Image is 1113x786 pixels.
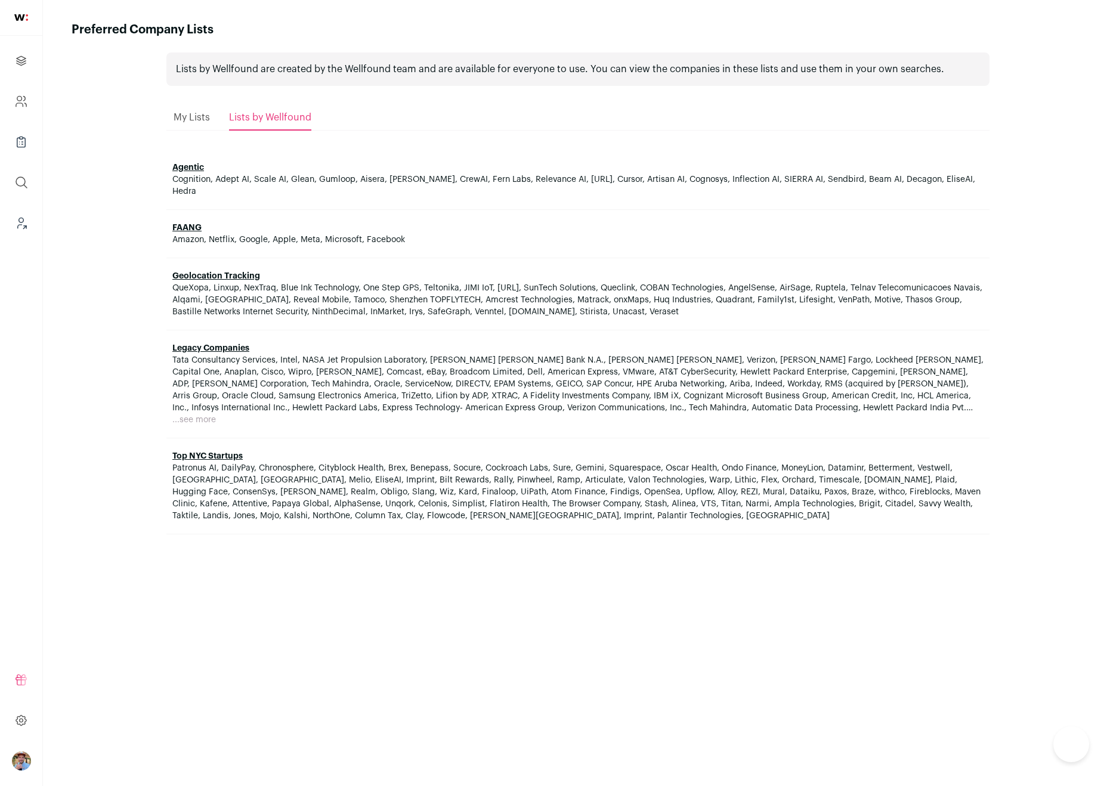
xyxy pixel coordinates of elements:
h1: Preferred Company Lists [72,21,214,38]
a: FAANG [172,224,202,232]
p: Lists by Wellfound are created by the Wellfound team and are available for everyone to use. You c... [176,62,980,76]
a: Agentic [172,163,204,172]
a: Top NYC Startups [172,452,243,460]
span: Lists by Wellfound [229,113,311,122]
a: Company Lists [7,128,35,156]
span: Amazon, Netflix, Google, Apple, Meta, Microsoft, Facebook [172,236,405,244]
span: Patronus AI, DailyPay, Chronosphere, Cityblock Health, Brex, Benepass, Socure, Cockroach Labs, Su... [172,464,981,520]
button: ...see more [172,414,216,426]
button: Open dropdown [12,751,31,770]
span: Tata Consultancy Services, Intel, NASA Jet Propulsion Laboratory, [PERSON_NAME] [PERSON_NAME] Ban... [172,354,984,414]
a: Projects [7,47,35,75]
span: Cognition, Adept AI, Scale AI, Glean, Gumloop, Aisera, [PERSON_NAME], CrewAI, Fern Labs, Relevanc... [172,175,975,196]
img: wellfound-shorthand-0d5821cbd27db2630d0214b213865d53afaa358527fdda9d0ea32b1df1b89c2c.svg [14,14,28,21]
a: Leads (Backoffice) [7,209,35,237]
span: My Lists [174,113,210,122]
a: Geolocation Tracking [172,272,260,280]
span: QueXopa, Linxup, NexTraq, Blue Ink Technology, One Step GPS, Teltonika, JIMI IoT, [URL], SunTech ... [172,284,982,316]
iframe: Help Scout Beacon - Open [1053,726,1089,762]
a: Company and ATS Settings [7,87,35,116]
a: My Lists [174,106,210,129]
img: 7975094-medium_jpg [12,751,31,770]
a: Legacy Companies [172,344,249,352]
